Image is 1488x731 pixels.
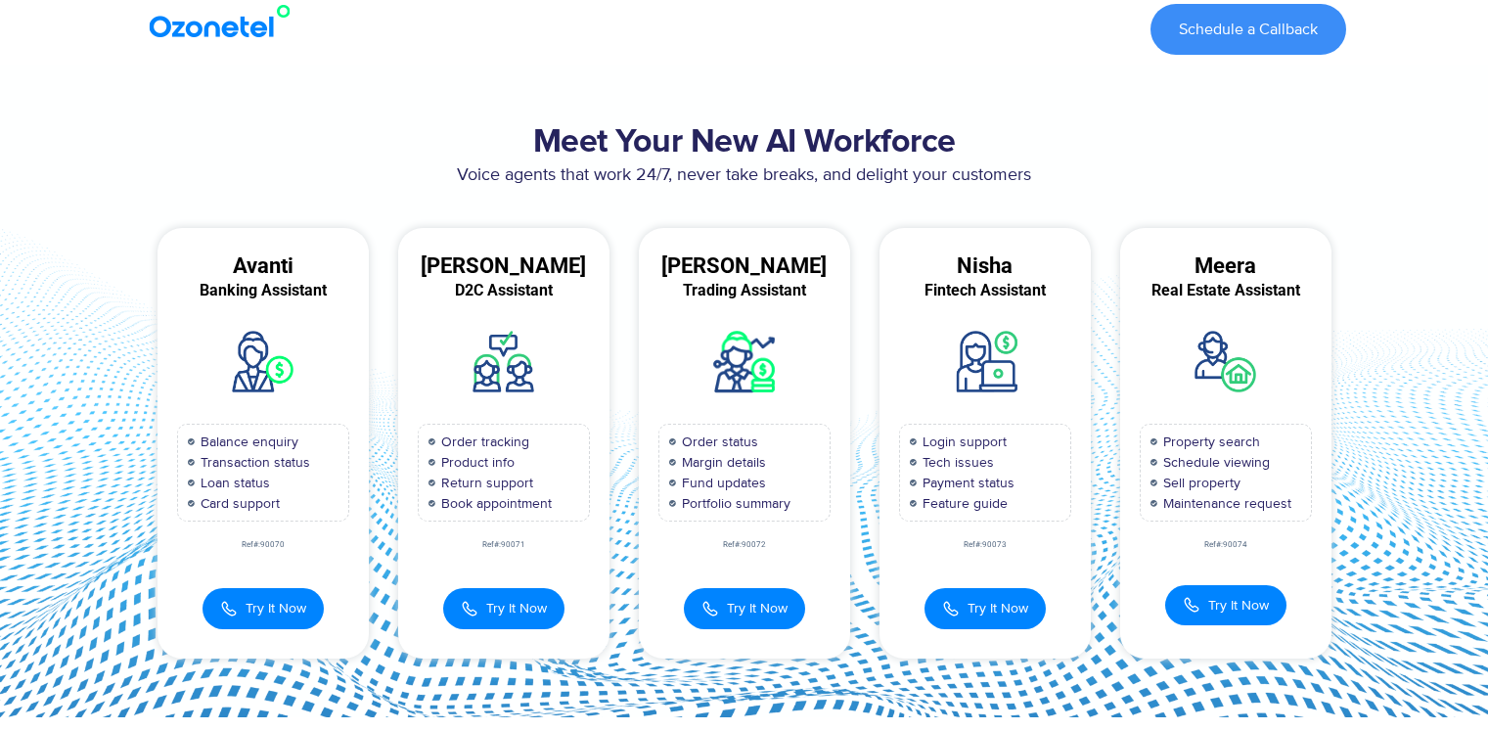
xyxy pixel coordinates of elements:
[924,588,1046,629] button: Try It Now
[203,588,324,629] button: Try It Now
[677,452,766,473] span: Margin details
[398,541,609,549] div: Ref#:90071
[684,588,805,629] button: Try It Now
[246,598,306,618] span: Try It Now
[461,598,478,619] img: Call Icon
[143,162,1346,189] p: Voice agents that work 24/7, never take breaks, and delight your customers
[158,282,369,299] div: Banking Assistant
[436,473,533,493] span: Return support
[727,598,788,618] span: Try It Now
[443,588,564,629] button: Try It Now
[1120,257,1331,275] div: Meera
[918,432,1007,452] span: Login support
[918,473,1015,493] span: Payment status
[639,257,850,275] div: [PERSON_NAME]
[968,598,1028,618] span: Try It Now
[1179,22,1318,37] span: Schedule a Callback
[677,473,766,493] span: Fund updates
[1120,282,1331,299] div: Real Estate Assistant
[1158,493,1291,514] span: Maintenance request
[639,541,850,549] div: Ref#:90072
[879,541,1091,549] div: Ref#:90073
[677,493,790,514] span: Portfolio summary
[143,123,1346,162] h2: Meet Your New AI Workforce
[1150,4,1346,55] a: Schedule a Callback
[1165,585,1286,625] button: Try It Now
[1158,432,1260,452] span: Property search
[196,432,298,452] span: Balance enquiry
[879,282,1091,299] div: Fintech Assistant
[1158,473,1240,493] span: Sell property
[486,598,547,618] span: Try It Now
[158,257,369,275] div: Avanti
[1208,595,1269,616] span: Try It Now
[677,432,758,452] span: Order status
[398,282,609,299] div: D2C Assistant
[879,257,1091,275] div: Nisha
[196,452,310,473] span: Transaction status
[220,598,238,619] img: Call Icon
[942,598,960,619] img: Call Icon
[436,493,552,514] span: Book appointment
[639,282,850,299] div: Trading Assistant
[196,493,280,514] span: Card support
[918,452,994,473] span: Tech issues
[918,493,1008,514] span: Feature guide
[436,452,515,473] span: Product info
[398,257,609,275] div: [PERSON_NAME]
[1183,596,1200,614] img: Call Icon
[196,473,270,493] span: Loan status
[1120,541,1331,549] div: Ref#:90074
[158,541,369,549] div: Ref#:90070
[436,432,529,452] span: Order tracking
[701,598,719,619] img: Call Icon
[1158,452,1270,473] span: Schedule viewing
